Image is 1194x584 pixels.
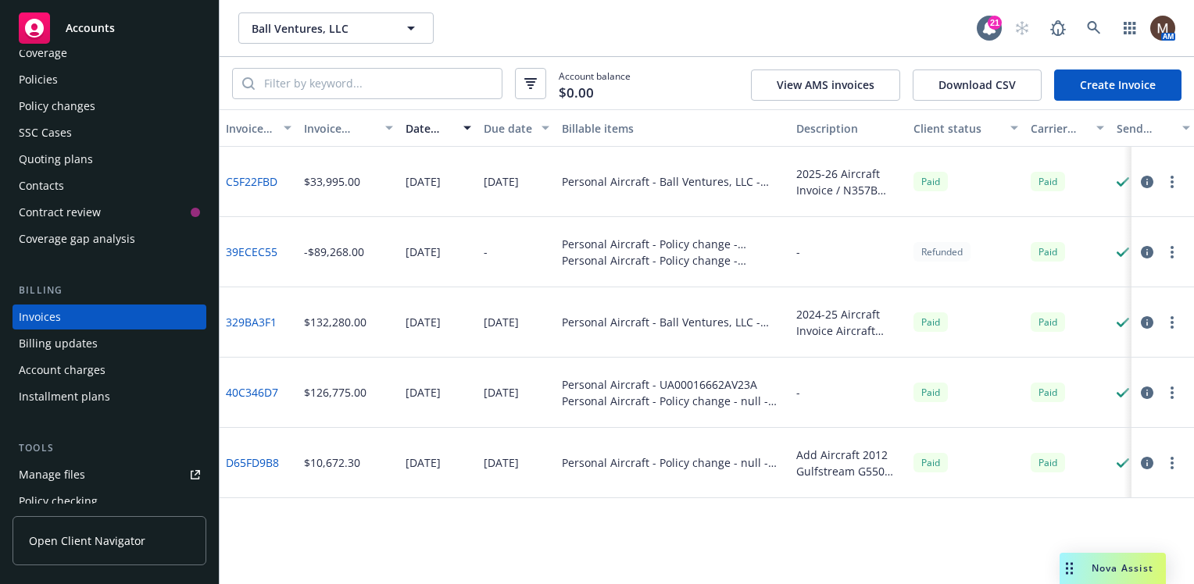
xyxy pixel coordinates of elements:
[13,6,206,50] a: Accounts
[1031,383,1065,402] div: Paid
[1054,69,1181,101] a: Create Invoice
[562,454,784,471] div: Personal Aircraft - Policy change - null - UA00016662AV22A
[406,314,441,330] div: [DATE]
[226,384,278,401] a: 40C346D7
[562,376,784,393] div: Personal Aircraft - UA00016662AV23A
[226,120,274,137] div: Invoice ID
[913,172,948,191] div: Paid
[252,20,387,37] span: Ball Ventures, LLC
[406,384,441,401] div: [DATE]
[13,41,206,66] a: Coverage
[19,147,93,172] div: Quoting plans
[298,109,399,147] button: Invoice amount
[19,331,98,356] div: Billing updates
[226,314,277,330] a: 329BA3F1
[790,109,907,147] button: Description
[304,314,366,330] div: $132,280.00
[242,77,255,90] svg: Search
[19,304,61,329] div: Invoices
[13,120,206,145] a: SSC Cases
[1024,109,1110,147] button: Carrier status
[406,173,441,190] div: [DATE]
[13,200,206,225] a: Contract review
[1031,312,1065,332] div: Paid
[226,454,279,471] a: D65FD9B8
[13,147,206,172] a: Quoting plans
[13,384,206,409] a: Installment plans
[1060,553,1166,584] button: Nova Assist
[13,489,206,514] a: Policy checking
[796,306,901,339] div: 2024-25 Aircraft Invoice Aircraft Premium: $132,130 Mexican Policy (N357B): $150 Total Annual Pre...
[913,312,948,332] div: Paid
[913,453,948,472] div: Paid
[562,236,784,252] div: Personal Aircraft - Policy change - UA00016662AV24A
[13,67,206,92] a: Policies
[19,462,85,487] div: Manage files
[13,331,206,356] a: Billing updates
[19,41,67,66] div: Coverage
[796,120,901,137] div: Description
[19,384,110,409] div: Installment plans
[19,94,95,119] div: Policy changes
[255,69,502,98] input: Filter by keyword...
[226,244,277,260] a: 39ECEC55
[1031,120,1087,137] div: Carrier status
[796,384,800,401] div: -
[562,120,784,137] div: Billable items
[66,22,115,34] span: Accounts
[226,173,277,190] a: C5F22FBD
[220,109,298,147] button: Invoice ID
[13,173,206,198] a: Contacts
[13,226,206,251] a: Coverage gap analysis
[13,94,206,119] a: Policy changes
[562,173,784,190] div: Personal Aircraft - Ball Ventures, LLC - QUA0174659AV25A
[484,244,488,260] div: -
[1117,120,1173,137] div: Send result
[484,173,519,190] div: [DATE]
[556,109,790,147] button: Billable items
[751,69,900,101] button: View AMS invoices
[484,454,519,471] div: [DATE]
[484,120,532,137] div: Due date
[19,173,64,198] div: Contacts
[19,200,101,225] div: Contract review
[559,83,594,103] span: $0.00
[1031,453,1065,472] div: Paid
[304,173,360,190] div: $33,995.00
[29,532,145,549] span: Open Client Navigator
[484,384,519,401] div: [DATE]
[484,314,519,330] div: [DATE]
[13,304,206,329] a: Invoices
[913,383,948,402] div: Paid
[1031,172,1065,191] div: Paid
[304,384,366,401] div: $126,775.00
[907,109,1024,147] button: Client status
[562,314,784,330] div: Personal Aircraft - Ball Ventures, LLC - UA00016662AV24A
[562,252,784,269] div: Personal Aircraft - Policy change - UA00016662AV24A
[19,489,98,514] div: Policy checking
[913,69,1042,101] button: Download CSV
[1078,12,1110,44] a: Search
[559,69,631,97] span: Account balance
[1042,12,1074,44] a: Report a Bug
[406,120,454,137] div: Date issued
[796,166,901,198] div: 2025-26 Aircraft Invoice / N357B Aircraft Premium: $33,845 Mexico Policy: $150
[913,120,1001,137] div: Client status
[477,109,556,147] button: Due date
[13,462,206,487] a: Manage files
[19,358,105,383] div: Account charges
[19,67,58,92] div: Policies
[304,454,360,471] div: $10,672.30
[1150,16,1175,41] img: photo
[19,120,72,145] div: SSC Cases
[406,244,441,260] div: [DATE]
[1031,242,1065,262] div: Paid
[406,454,441,471] div: [DATE]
